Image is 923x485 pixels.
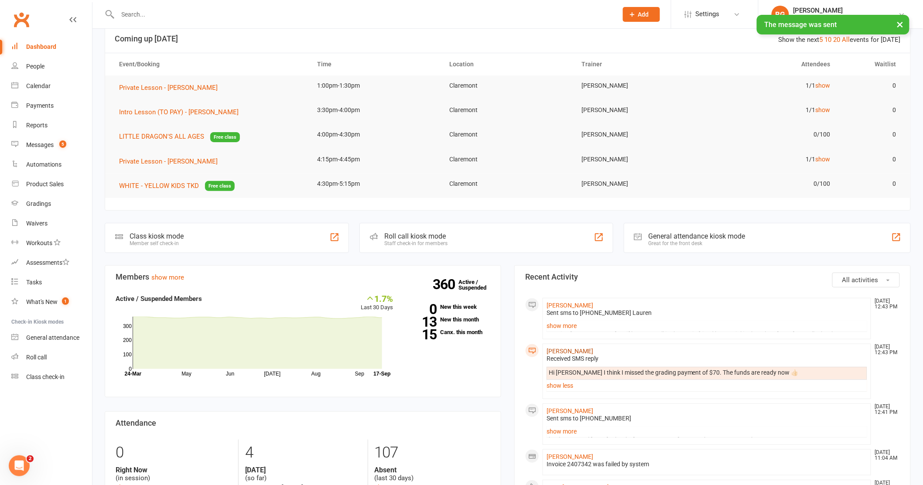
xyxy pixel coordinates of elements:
[11,135,92,155] a: Messages 5
[26,220,48,227] div: Waivers
[706,53,838,75] th: Attendees
[407,317,490,322] a: 13New this month
[547,320,867,332] a: show more
[842,36,850,44] a: All
[245,466,361,474] strong: [DATE]
[815,156,830,163] a: show
[116,419,490,427] h3: Attendance
[407,303,437,316] strong: 0
[310,149,442,170] td: 4:15pm-4:45pm
[11,194,92,214] a: Gradings
[245,440,361,466] div: 4
[820,36,823,44] a: 5
[11,348,92,367] a: Roll call
[26,102,54,109] div: Payments
[310,124,442,145] td: 4:00pm-4:30pm
[11,37,92,57] a: Dashboard
[547,379,867,392] a: show less
[772,6,789,23] div: BG
[832,273,900,287] button: All activities
[375,466,490,474] strong: Absent
[27,455,34,462] span: 2
[441,75,574,96] td: Claremont
[547,425,867,437] a: show more
[11,233,92,253] a: Workouts
[11,328,92,348] a: General attendance kiosk mode
[892,15,908,34] button: ×
[547,355,867,362] div: Received SMS reply
[11,273,92,292] a: Tasks
[793,7,899,14] div: [PERSON_NAME]
[547,407,593,414] a: [PERSON_NAME]
[838,53,904,75] th: Waitlist
[116,466,232,482] div: (in session)
[793,14,899,22] div: ATI Martial Arts - [GEOGRAPHIC_DATA]
[119,82,224,93] button: Private Lesson - [PERSON_NAME]
[757,15,909,34] div: The message was sent
[26,239,52,246] div: Workouts
[842,276,879,284] span: All activities
[26,181,64,188] div: Product Sales
[407,315,437,328] strong: 13
[10,9,32,31] a: Clubworx
[130,240,184,246] div: Member self check-in
[26,122,48,129] div: Reports
[26,63,44,70] div: People
[815,82,830,89] a: show
[210,132,240,142] span: Free class
[11,155,92,174] a: Automations
[26,354,47,361] div: Roll call
[871,298,899,310] time: [DATE] 12:43 PM
[838,124,904,145] td: 0
[871,404,899,415] time: [DATE] 12:41 PM
[119,133,204,140] span: LITTLE DRAGON'S ALL AGES
[119,108,239,116] span: Intro Lesson (TO PAY) - [PERSON_NAME]
[441,149,574,170] td: Claremont
[310,100,442,120] td: 3:30pm-4:00pm
[26,279,42,286] div: Tasks
[838,100,904,120] td: 0
[574,100,706,120] td: [PERSON_NAME]
[547,348,593,355] a: [PERSON_NAME]
[119,157,218,165] span: Private Lesson - [PERSON_NAME]
[458,273,497,297] a: 360Active / Suspended
[407,328,437,341] strong: 15
[547,453,593,460] a: [PERSON_NAME]
[111,53,310,75] th: Event/Booking
[119,156,224,167] button: Private Lesson - [PERSON_NAME]
[779,34,901,45] div: Show the next events for [DATE]
[119,182,199,190] span: WHITE - YELLOW KIDS TKD
[441,124,574,145] td: Claremont
[825,36,832,44] a: 10
[310,53,442,75] th: Time
[11,116,92,135] a: Reports
[115,34,901,43] h3: Coming up [DATE]
[11,96,92,116] a: Payments
[26,298,58,305] div: What's New
[245,466,361,482] div: (so far)
[871,344,899,355] time: [DATE] 12:43 PM
[375,440,490,466] div: 107
[116,295,202,303] strong: Active / Suspended Members
[116,440,232,466] div: 0
[574,53,706,75] th: Trainer
[62,297,69,305] span: 1
[638,11,649,18] span: Add
[706,75,838,96] td: 1/1
[310,174,442,194] td: 4:30pm-5:15pm
[11,253,92,273] a: Assessments
[547,415,631,422] span: Sent sms to [PHONE_NUMBER]
[11,76,92,96] a: Calendar
[706,124,838,145] td: 0/100
[375,466,490,482] div: (last 30 days)
[525,273,900,281] h3: Recent Activity
[26,43,56,50] div: Dashboard
[441,174,574,194] td: Claremont
[361,294,393,312] div: Last 30 Days
[11,174,92,194] a: Product Sales
[115,8,612,20] input: Search...
[574,149,706,170] td: [PERSON_NAME]
[407,329,490,335] a: 15Canx. this month
[547,461,867,468] div: Invoice 2407342 was failed by system
[547,302,593,309] a: [PERSON_NAME]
